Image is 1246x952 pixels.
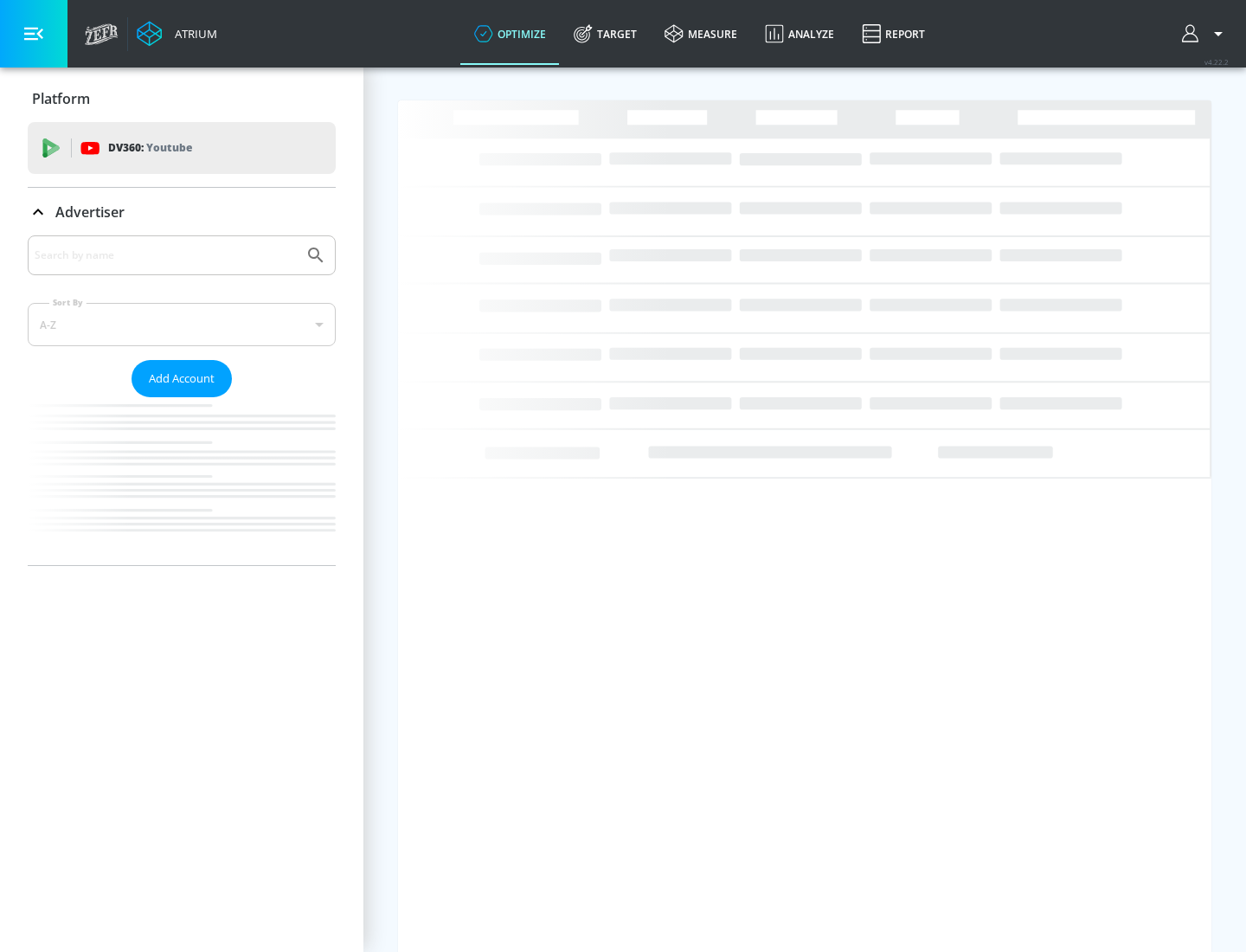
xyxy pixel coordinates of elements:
[32,89,90,108] p: Platform
[168,26,217,42] div: Atrium
[55,203,125,222] p: Advertiser
[28,188,336,236] div: Advertiser
[651,3,751,65] a: measure
[560,3,651,65] a: Target
[146,138,192,157] p: Youtube
[137,21,217,47] a: Atrium
[28,74,336,123] div: Platform
[28,397,336,565] nav: list of Advertiser
[751,3,848,65] a: Analyze
[460,3,560,65] a: optimize
[28,303,336,346] div: A-Z
[49,297,87,308] label: Sort By
[149,369,215,389] span: Add Account
[1204,57,1229,67] span: v 4.22.2
[28,235,336,565] div: Advertiser
[28,122,336,174] div: DV360: Youtube
[108,138,192,158] p: DV360:
[848,3,939,65] a: Report
[132,360,232,397] button: Add Account
[35,244,297,267] input: Search by name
